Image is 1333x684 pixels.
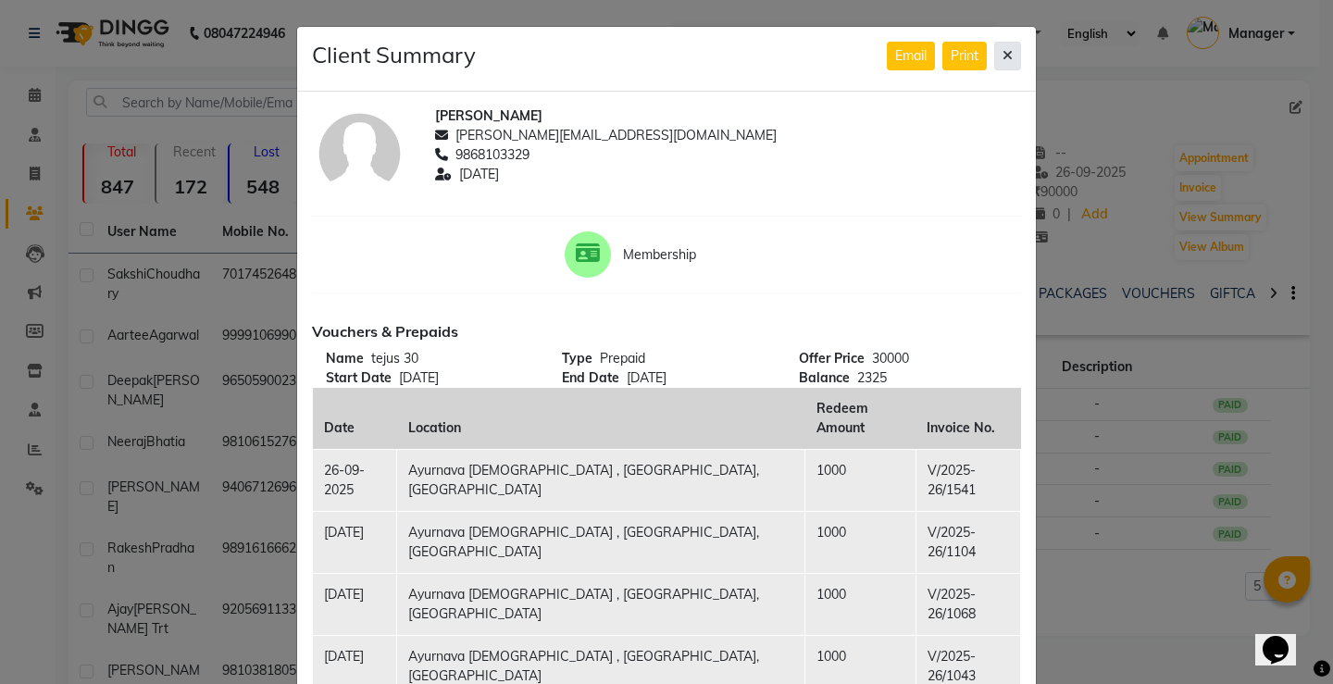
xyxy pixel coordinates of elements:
span: Name [326,349,364,368]
td: V/2025-26/1541 [916,449,1020,511]
span: [PERSON_NAME] [435,106,542,126]
h6: Vouchers & Prepaids [312,323,1021,341]
span: [DATE] [459,165,499,184]
td: [DATE] [313,511,397,573]
span: Prepaid [600,350,645,367]
td: Ayurnava [DEMOGRAPHIC_DATA] , [GEOGRAPHIC_DATA], [GEOGRAPHIC_DATA] [397,511,805,573]
span: Start Date [326,368,392,388]
span: 30000 [872,350,909,367]
td: V/2025-26/1068 [916,573,1020,635]
button: Email [887,42,935,70]
span: Balance [799,368,850,388]
span: Membership [623,245,768,265]
td: 1000 [805,573,916,635]
td: [DATE] [313,573,397,635]
span: [DATE] [399,369,439,386]
th: Invoice No. [916,388,1020,450]
td: Ayurnava [DEMOGRAPHIC_DATA] , [GEOGRAPHIC_DATA], [GEOGRAPHIC_DATA] [397,573,805,635]
iframe: chat widget [1255,610,1314,665]
span: Email [895,47,927,64]
span: 9868103329 [455,145,529,165]
th: Date [313,388,397,450]
span: [DATE] [627,369,666,386]
td: 1000 [805,511,916,573]
td: Ayurnava [DEMOGRAPHIC_DATA] , [GEOGRAPHIC_DATA], [GEOGRAPHIC_DATA] [397,449,805,511]
h4: Client Summary [312,42,476,68]
span: tejus 30 [371,350,418,367]
span: 2325 [857,369,887,386]
span: [PERSON_NAME][EMAIL_ADDRESS][DOMAIN_NAME] [455,126,777,145]
span: End Date [562,368,619,388]
span: Type [562,349,592,368]
th: Redeem Amount [805,388,916,450]
span: Offer Price [799,349,865,368]
td: V/2025-26/1104 [916,511,1020,573]
th: Location [397,388,805,450]
td: 26-09-2025 [313,449,397,511]
td: 1000 [805,449,916,511]
button: Print [942,42,987,70]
